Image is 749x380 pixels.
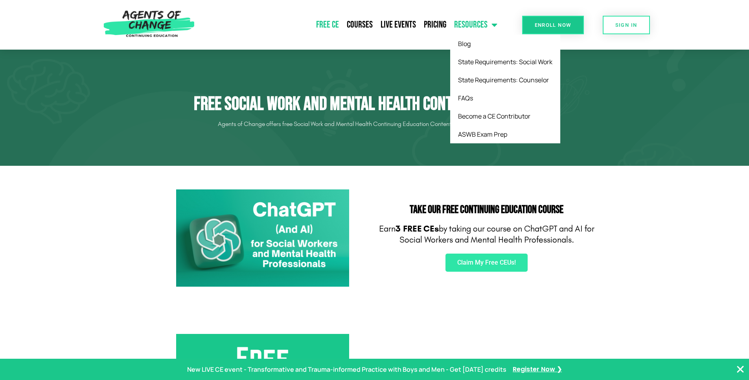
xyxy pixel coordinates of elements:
a: FAQs [450,89,560,107]
span: Enroll Now [535,22,571,28]
a: Free CE [312,15,343,35]
a: Register Now ❯ [513,364,562,375]
a: State Requirements: Social Work [450,53,560,71]
button: Close Banner [736,365,745,374]
p: Earn by taking our course on ChatGPT and AI for Social Workers and Mental Health Professionals. [379,223,595,246]
a: Enroll Now [522,16,584,34]
a: Courses [343,15,377,35]
b: 3 FREE CEs [396,224,439,234]
p: New LIVE CE event - Transformative and Trauma-informed Practice with Boys and Men - Get [DATE] cr... [187,364,506,375]
a: Claim My Free CEUs! [445,254,528,272]
a: ASWB Exam Prep [450,125,560,143]
ul: Resources [450,35,560,143]
span: Claim My Free CEUs! [457,260,516,266]
a: Become a CE Contributor [450,107,560,125]
p: Agents of Change offers free Social Work and Mental Health Continuing Education Content to help y... [155,118,595,130]
a: Resources [450,15,501,35]
a: State Requirements: Counselor [450,71,560,89]
a: Pricing [420,15,450,35]
a: Live Events [377,15,420,35]
a: Blog [450,35,560,53]
h1: Free Social Work and Mental Health Continuing Education [155,93,595,116]
span: SIGN IN [615,22,637,28]
a: SIGN IN [603,16,650,34]
h2: Take Our FREE Continuing Education Course [379,204,595,215]
nav: Menu [199,15,501,35]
